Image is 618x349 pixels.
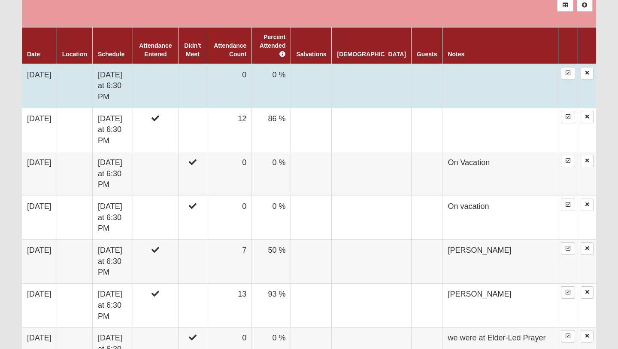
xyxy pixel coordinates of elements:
td: 0 [207,152,252,196]
td: [PERSON_NAME] [442,240,558,284]
a: Didn't Meet [184,42,201,58]
td: [DATE] [22,240,57,284]
td: [DATE] at 6:30 PM [93,284,133,328]
td: 0 % [252,196,291,239]
a: Notes [448,51,464,58]
a: Enter Attendance [561,242,575,255]
td: 0 [207,196,252,239]
td: 86 % [252,108,291,152]
td: [DATE] [22,64,57,108]
a: Location [62,51,87,58]
td: 13 [207,284,252,328]
a: Delete [581,199,594,211]
td: [DATE] [22,152,57,196]
td: 0 % [252,64,291,108]
td: [DATE] at 6:30 PM [93,108,133,152]
a: Enter Attendance [561,199,575,211]
td: 0 [207,64,252,108]
td: 0 % [252,152,291,196]
td: [PERSON_NAME] [442,284,558,328]
a: Attendance Entered [139,42,172,58]
a: Enter Attendance [561,330,575,343]
a: Delete [581,286,594,299]
a: Delete [581,242,594,255]
a: Enter Attendance [561,111,575,123]
td: [DATE] [22,284,57,328]
th: [DEMOGRAPHIC_DATA] [332,27,411,64]
td: 93 % [252,284,291,328]
a: Percent Attended [260,34,286,58]
td: 7 [207,240,252,284]
td: [DATE] [22,196,57,239]
a: Enter Attendance [561,286,575,299]
td: On Vacation [442,152,558,196]
a: Date [27,51,40,58]
td: [DATE] [22,108,57,152]
td: [DATE] at 6:30 PM [93,240,133,284]
th: Guests [411,27,442,64]
a: Attendance Count [214,42,246,58]
td: [DATE] at 6:30 PM [93,196,133,239]
a: Delete [581,330,594,343]
a: Enter Attendance [561,155,575,167]
a: Delete [581,155,594,167]
td: [DATE] at 6:30 PM [93,152,133,196]
a: Delete [581,111,594,123]
a: Schedule [98,51,124,58]
td: 12 [207,108,252,152]
td: On vacation [442,196,558,239]
a: Delete [581,67,594,80]
td: [DATE] at 6:30 PM [93,64,133,108]
th: Salvations [291,27,332,64]
a: Enter Attendance [561,67,575,80]
td: 50 % [252,240,291,284]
